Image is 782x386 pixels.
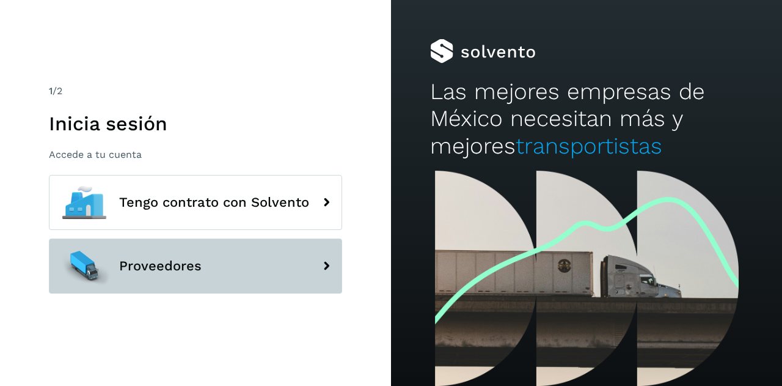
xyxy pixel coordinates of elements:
h1: Inicia sesión [49,112,342,135]
span: Tengo contrato con Solvento [119,195,309,210]
span: transportistas [516,133,662,159]
button: Tengo contrato con Solvento [49,175,342,230]
button: Proveedores [49,239,342,294]
p: Accede a tu cuenta [49,149,342,160]
div: /2 [49,84,342,98]
span: Proveedores [119,259,202,273]
h2: Las mejores empresas de México necesitan más y mejores [430,78,743,160]
span: 1 [49,85,53,97]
